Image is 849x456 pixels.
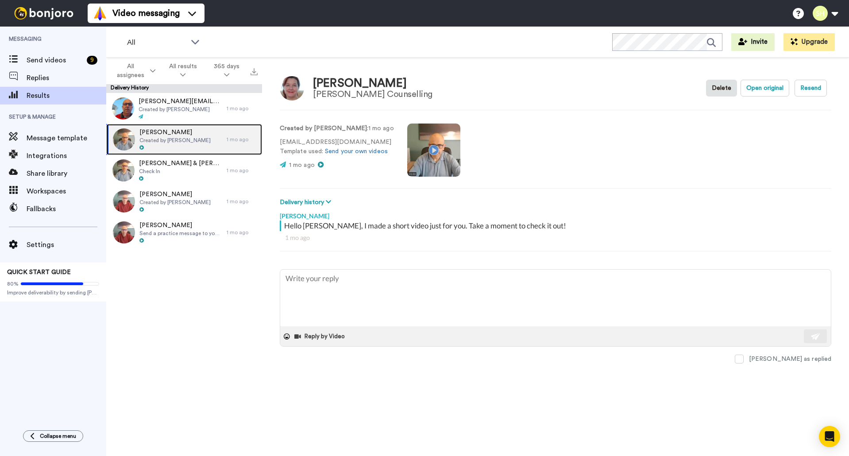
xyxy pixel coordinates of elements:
button: Collapse menu [23,430,83,442]
img: 53abd66f-3423-4714-9f80-ae1b8365a7b5-thumb.jpg [113,190,135,213]
button: Invite [731,33,775,51]
img: bj-logo-header-white.svg [11,7,77,19]
div: 1 mo ago [285,233,826,242]
span: All assignees [113,62,148,80]
img: 05589899-77c2-4a54-b4d4-d0622c0ba258-thumb.jpg [112,159,135,182]
span: Created by [PERSON_NAME] [139,199,211,206]
div: 1 mo ago [227,167,258,174]
span: [PERSON_NAME][EMAIL_ADDRESS][DOMAIN_NAME] [139,97,222,106]
span: Video messaging [112,7,180,19]
button: Resend [795,80,827,97]
div: Delivery History [106,84,262,93]
button: Delivery history [280,197,334,207]
span: Check In [139,168,222,175]
div: Open Intercom Messenger [819,426,840,447]
span: Share library [27,168,106,179]
span: Created by [PERSON_NAME] [139,106,222,113]
div: 1 mo ago [227,136,258,143]
span: Settings [27,240,106,250]
button: Reply by Video [293,330,347,343]
div: [PERSON_NAME] [280,207,831,220]
div: 1 mo ago [227,105,258,112]
div: [PERSON_NAME] Counselling [313,89,432,99]
span: 80% [7,280,19,287]
img: 6fbdd045-294c-4f62-b718-cc9fdd4b831c-thumb.jpg [112,97,134,120]
p: [EMAIL_ADDRESS][DOMAIN_NAME] Template used: [280,138,394,156]
span: [PERSON_NAME] [139,221,222,230]
span: QUICK START GUIDE [7,269,71,275]
img: vm-color.svg [93,6,107,20]
button: All results [161,58,205,83]
img: export.svg [251,68,258,75]
span: Created by [PERSON_NAME] [139,137,211,144]
div: [PERSON_NAME] as replied [749,355,831,363]
button: Delete [706,80,737,97]
span: [PERSON_NAME] [139,128,211,137]
span: [PERSON_NAME] & [PERSON_NAME] [139,159,222,168]
img: 46e6346a-a70a-49b0-91e5-85645531d4c8-thumb.jpg [113,128,135,151]
div: 9 [87,56,97,65]
span: Send videos [27,55,83,66]
div: [PERSON_NAME] [313,77,432,90]
a: [PERSON_NAME]Created by [PERSON_NAME]1 mo ago [106,186,262,217]
button: Open original [741,80,789,97]
button: Upgrade [783,33,835,51]
span: Results [27,90,106,101]
a: [PERSON_NAME][EMAIL_ADDRESS][DOMAIN_NAME]Created by [PERSON_NAME]1 mo ago [106,93,262,124]
span: Workspaces [27,186,106,197]
span: [PERSON_NAME] [139,190,211,199]
img: send-white.svg [811,333,821,340]
a: [PERSON_NAME] & [PERSON_NAME]Check In1 mo ago [106,155,262,186]
a: [PERSON_NAME]Created by [PERSON_NAME]1 mo ago [106,124,262,155]
span: Fallbacks [27,204,106,214]
span: Message template [27,133,106,143]
div: Hello [PERSON_NAME], I made a short video just for you. Take a moment to check it out! [284,220,829,231]
span: All [127,37,186,48]
span: Improve deliverability by sending [PERSON_NAME]’s from your own email [7,289,99,296]
button: 365 days [205,58,248,83]
img: Image of Lindsay Tonks [280,76,304,100]
div: 1 mo ago [227,229,258,236]
a: [PERSON_NAME]Send a practice message to yourself1 mo ago [106,217,262,248]
img: ed92d24e-90e6-452a-88a0-c53ce03586fc-thumb.jpg [113,221,135,243]
button: Export all results that match these filters now. [248,64,260,77]
p: : 1 mo ago [280,124,394,133]
a: Send your own videos [325,148,388,155]
button: All assignees [108,58,161,83]
span: Send a practice message to yourself [139,230,222,237]
span: Collapse menu [40,433,76,440]
span: Replies [27,73,106,83]
span: 1 mo ago [289,162,315,168]
strong: Created by [PERSON_NAME] [280,125,367,131]
span: Integrations [27,151,106,161]
div: 1 mo ago [227,198,258,205]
